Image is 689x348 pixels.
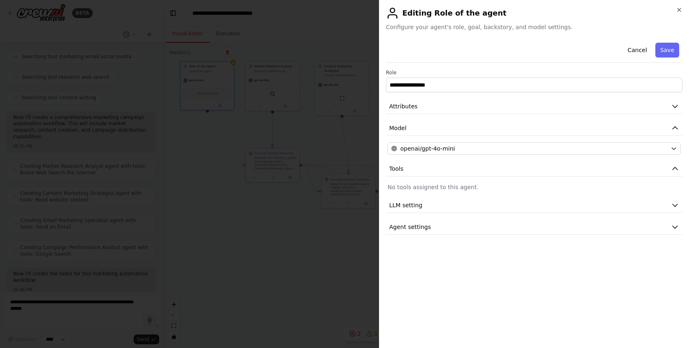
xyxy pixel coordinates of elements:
[623,43,652,57] button: Cancel
[386,121,682,136] button: Model
[389,223,431,231] span: Agent settings
[388,142,681,155] button: openai/gpt-4o-mini
[389,124,406,132] span: Model
[389,201,422,209] span: LLM setting
[386,161,682,176] button: Tools
[386,23,682,31] span: Configure your agent's role, goal, backstory, and model settings.
[386,220,682,235] button: Agent settings
[389,102,418,110] span: Attributes
[386,69,682,76] label: Role
[386,99,682,114] button: Attributes
[388,183,681,191] p: No tools assigned to this agent.
[386,7,682,20] h2: Editing Role of the agent
[655,43,679,57] button: Save
[386,198,682,213] button: LLM setting
[389,165,404,173] span: Tools
[400,144,455,153] span: openai/gpt-4o-mini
